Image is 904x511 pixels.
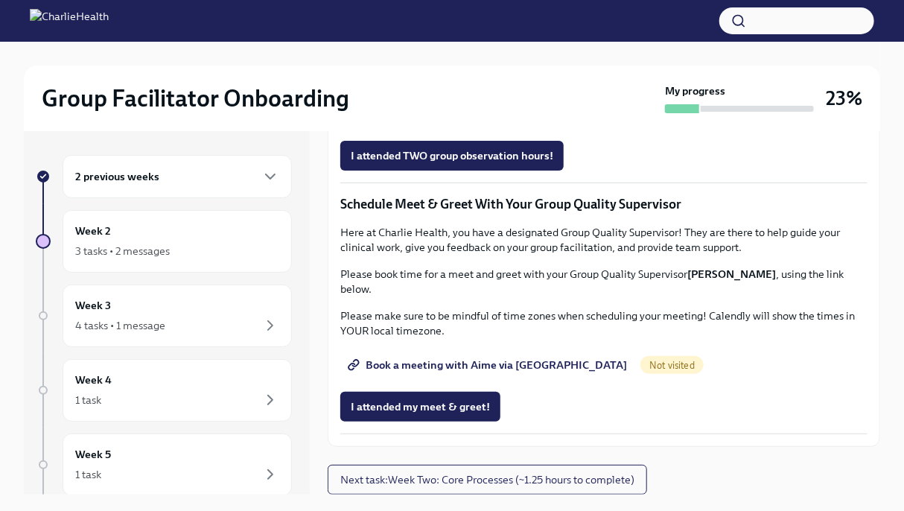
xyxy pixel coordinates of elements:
[340,195,868,213] p: Schedule Meet & Greet With Your Group Quality Supervisor
[36,210,292,273] a: Week 23 tasks • 2 messages
[351,358,627,372] span: Book a meeting with Aime via [GEOGRAPHIC_DATA]
[75,223,111,239] h6: Week 2
[75,297,111,314] h6: Week 3
[75,446,111,463] h6: Week 5
[340,308,868,338] p: Please make sure to be mindful of time zones when scheduling your meeting! Calendly will show the...
[75,168,159,185] h6: 2 previous weeks
[30,9,109,33] img: CharlieHealth
[36,434,292,496] a: Week 51 task
[75,244,170,258] div: 3 tasks • 2 messages
[351,148,553,163] span: I attended TWO group observation hours!
[640,360,704,371] span: Not visited
[351,399,490,414] span: I attended my meet & greet!
[340,141,564,171] button: I attended TWO group observation hours!
[75,393,101,407] div: 1 task
[75,467,101,482] div: 1 task
[340,392,500,422] button: I attended my meet & greet!
[36,285,292,347] a: Week 34 tasks • 1 message
[75,318,165,333] div: 4 tasks • 1 message
[340,350,637,380] a: Book a meeting with Aime via [GEOGRAPHIC_DATA]
[42,83,349,113] h2: Group Facilitator Onboarding
[63,155,292,198] div: 2 previous weeks
[826,85,862,112] h3: 23%
[75,372,112,388] h6: Week 4
[340,472,634,487] span: Next task : Week Two: Core Processes (~1.25 hours to complete)
[340,267,868,296] p: Please book time for a meet and greet with your Group Quality Supervisor , using the link below.
[340,225,868,255] p: Here at Charlie Health, you have a designated Group Quality Supervisor! They are there to help gu...
[36,359,292,422] a: Week 41 task
[328,465,647,495] button: Next task:Week Two: Core Processes (~1.25 hours to complete)
[665,83,725,98] strong: My progress
[687,267,776,281] strong: [PERSON_NAME]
